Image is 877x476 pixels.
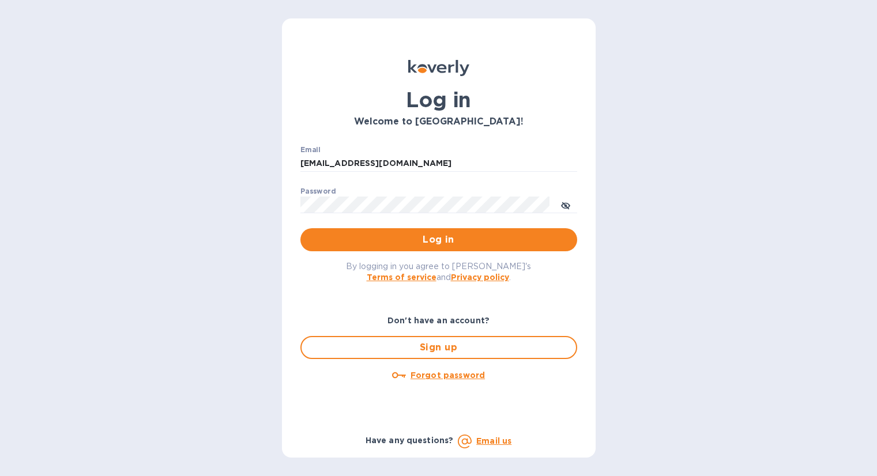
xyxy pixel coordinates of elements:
a: Privacy policy [451,273,509,282]
span: By logging in you agree to [PERSON_NAME]'s and . [346,262,531,282]
input: Enter email address [300,155,577,172]
button: toggle password visibility [554,193,577,216]
label: Password [300,188,336,195]
a: Email us [476,436,511,445]
img: Koverly [408,60,469,76]
u: Forgot password [411,371,485,380]
span: Sign up [311,341,567,354]
b: Don't have an account? [387,316,490,325]
a: Terms of service [367,273,436,282]
h1: Log in [300,88,577,112]
button: Log in [300,228,577,251]
button: Sign up [300,336,577,359]
b: Have any questions? [366,436,454,445]
h3: Welcome to [GEOGRAPHIC_DATA]! [300,116,577,127]
label: Email [300,146,321,153]
span: Log in [310,233,568,247]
